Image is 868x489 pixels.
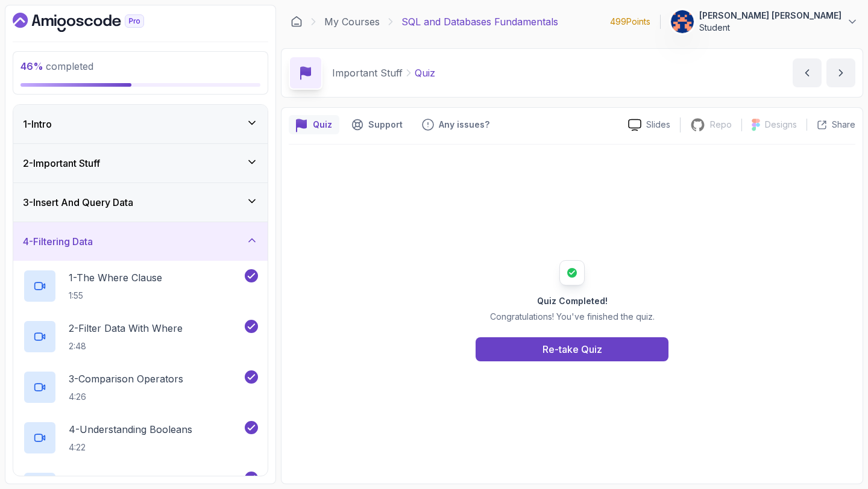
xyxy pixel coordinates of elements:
button: Share [807,119,855,131]
a: Dashboard [13,13,172,32]
button: 1-The Where Clause1:55 [23,269,258,303]
button: Support button [344,115,410,134]
span: completed [20,60,93,72]
a: Dashboard [291,16,303,28]
p: Designs [765,119,797,131]
h3: 2 - Important Stuff [23,156,100,170]
p: Repo [710,119,732,131]
p: [PERSON_NAME] [PERSON_NAME] [699,10,841,22]
span: 46 % [20,60,43,72]
p: SQL and Databases Fundamentals [401,14,558,29]
h3: 3 - Insert And Query Data [23,195,133,210]
p: Quiz [415,66,435,80]
button: next content [826,58,855,87]
a: Slides [618,119,680,131]
p: 3 - Comparison Operators [69,372,183,386]
p: 4:22 [69,441,192,453]
p: 2 - Filter Data With Where [69,321,183,335]
p: Congratulations! You've finished the quiz. [490,311,655,323]
button: 2-Filter Data With Where2:48 [23,320,258,354]
h2: Quiz Completed! [490,295,655,307]
p: 1:55 [69,290,162,302]
p: 4:26 [69,391,183,403]
p: Student [699,22,841,34]
button: user profile image[PERSON_NAME] [PERSON_NAME]Student [670,10,858,34]
button: 2-Important Stuff [13,144,268,182]
button: 4-Understanding Booleans4:22 [23,421,258,455]
button: quiz button [289,115,339,134]
p: 4 - Understanding Booleans [69,422,192,437]
button: Feedback button [415,115,497,134]
img: user profile image [671,10,694,33]
p: 5 - Logical And Or Explained [69,473,193,487]
button: Re-take Quiz [476,337,668,361]
button: 3-Comparison Operators4:26 [23,370,258,404]
h3: 1 - Intro [23,117,52,131]
a: My Courses [324,14,380,29]
button: previous content [793,58,822,87]
button: 4-Filtering Data [13,222,268,261]
button: 1-Intro [13,105,268,143]
p: Support [368,119,403,131]
p: Share [832,119,855,131]
button: 3-Insert And Query Data [13,183,268,222]
p: 499 Points [610,16,650,28]
p: 2:48 [69,340,183,352]
p: 1 - The Where Clause [69,270,162,285]
p: Any issues? [439,119,489,131]
p: Slides [646,119,670,131]
h3: 4 - Filtering Data [23,234,93,249]
p: Important Stuff [332,66,403,80]
p: Quiz [313,119,332,131]
div: Re-take Quiz [542,342,602,357]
